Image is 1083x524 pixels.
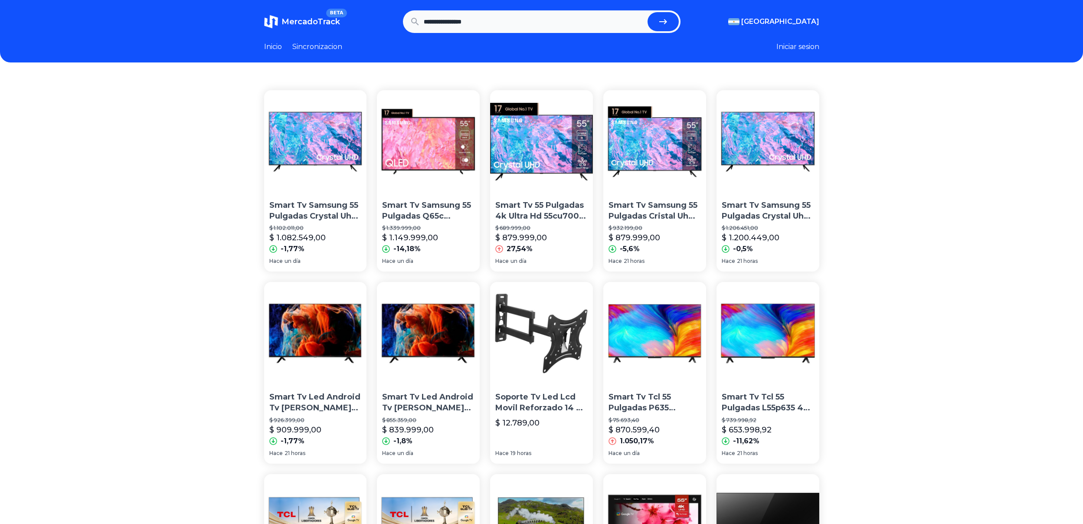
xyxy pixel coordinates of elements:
span: Hace [382,450,396,457]
p: Smart Tv Samsung 55 Pulgadas Q65c Qn55q65cagczb Qled 4k Uhd [382,200,474,222]
p: $ 926.399,00 [269,417,362,424]
a: Inicio [264,42,282,52]
img: Smart Tv Samsung 55 Pulgadas Crystal Uhd 4k Hdr Cu7000 60hz [264,90,367,193]
img: Argentina [728,18,739,25]
a: Smart Tv Tcl 55 Pulgadas P635 L55p635 4k Hdr Google TvSmart Tv Tcl 55 Pulgadas P635 L55p635 4k Hd... [603,282,706,463]
img: MercadoTrack [264,15,278,29]
p: $ 870.599,40 [609,424,660,436]
p: $ 839.999,00 [382,424,434,436]
p: $ 855.359,00 [382,417,474,424]
img: Smart Tv Samsung 55 Pulgadas Q65c Qn55q65cagczb Qled 4k Uhd [377,90,480,193]
img: Smart Tv Samsung 55 Pulgadas Crystal Uhd 4k Un55cu7000pxpa [717,90,819,193]
button: Iniciar sesion [776,42,819,52]
p: -0,5% [733,244,753,254]
p: -1,77% [281,244,304,254]
p: $ 909.999,00 [269,424,321,436]
p: -1,8% [393,436,412,446]
img: Smart Tv Tcl 55 Pulgadas P635 L55p635 4k Hdr Google Tv [603,282,706,385]
span: 21 horas [737,258,758,265]
span: Hace [609,258,622,265]
p: $ 879.999,00 [495,232,547,244]
img: Smart Tv Tcl 55 Pulgadas L55p635 4k Uhd Google Tv [717,282,819,385]
span: un día [397,258,413,265]
span: Hace [609,450,622,457]
span: MercadoTrack [281,17,340,26]
img: Smart Tv Samsung 55 Pulgadas Cristal Uhd 4k Cu7000 [603,90,706,193]
a: Smart Tv Tcl 55 Pulgadas L55p635 4k Uhd Google TvSmart Tv Tcl 55 Pulgadas L55p635 4k Uhd Google T... [717,282,819,463]
p: $ 1.102.011,00 [269,225,362,232]
a: Smart Tv Samsung 55 Pulgadas Q65c Qn55q65cagczb Qled 4k UhdSmart Tv Samsung 55 Pulgadas Q65c Qn55... [377,90,480,272]
a: Smart Tv 55 Pulgadas 4k Ultra Hd 55cu7000 SamsungSmart Tv 55 Pulgadas 4k Ultra Hd 55cu7000 Samsun... [490,90,593,272]
span: 21 horas [624,258,645,265]
span: Hace [722,258,735,265]
p: $ 879.999,00 [609,232,660,244]
p: -14,18% [393,244,421,254]
p: $ 1.082.549,00 [269,232,326,244]
a: Smart Tv Led Android Tv Quint Qt2-55 De 55 Pulgadas 4k CtsSmart Tv Led Android Tv [PERSON_NAME] Q... [377,282,480,463]
p: $ 653.998,92 [722,424,772,436]
span: 21 horas [285,450,305,457]
span: un día [285,258,301,265]
p: Smart Tv Samsung 55 Pulgadas Crystal Uhd 4k Hdr Cu7000 60hz [269,200,362,222]
span: 21 horas [737,450,758,457]
p: Smart Tv Led Android Tv [PERSON_NAME] Qt2-55 De 55 Pulgadas 4k Cts [382,392,474,413]
p: $ 1.200.449,00 [722,232,779,244]
span: un día [624,450,640,457]
p: $ 1.206.451,00 [722,225,814,232]
p: Smart Tv Tcl 55 Pulgadas L55p635 4k Uhd Google Tv [722,392,814,413]
img: Smart Tv Led Android Tv Quint Qt2-55 De 55 Pulgadas 4k Cts [377,282,480,385]
p: 1.050,17% [620,436,654,446]
span: Hace [495,258,509,265]
p: Smart Tv Samsung 55 Pulgadas Cristal Uhd 4k Cu7000 [609,200,701,222]
p: Smart Tv Samsung 55 Pulgadas Crystal Uhd 4k Un55cu7000pxpa [722,200,814,222]
a: Smart Tv Led Android Tv Quint Qt2-55 De 55 Pulgadas 4k CtsSmart Tv Led Android Tv [PERSON_NAME] Q... [264,282,367,463]
p: $ 1.149.999,00 [382,232,438,244]
p: -1,77% [281,436,304,446]
img: Smart Tv 55 Pulgadas 4k Ultra Hd 55cu7000 Samsung [490,90,593,193]
p: $ 75.693,40 [609,417,701,424]
p: Soporte Tv Led Lcd Movil Reforzado 14 A 55 Pulgadas 50kg 4k [495,392,588,413]
img: Smart Tv Led Android Tv Quint Qt2-55 De 55 Pulgadas 4k Cts [264,282,367,385]
span: un día [397,450,413,457]
span: 19 horas [510,450,531,457]
p: Smart Tv Tcl 55 Pulgadas P635 L55p635 4k Hdr Google Tv [609,392,701,413]
a: Smart Tv Samsung 55 Pulgadas Crystal Uhd 4k Un55cu7000pxpaSmart Tv Samsung 55 Pulgadas Crystal Uh... [717,90,819,272]
img: Soporte Tv Led Lcd Movil Reforzado 14 A 55 Pulgadas 50kg 4k [490,282,593,385]
span: Hace [269,450,283,457]
p: $ 689.999,00 [495,225,588,232]
span: Hace [269,258,283,265]
span: Hace [382,258,396,265]
p: -11,62% [733,436,759,446]
a: MercadoTrackBETA [264,15,340,29]
p: $ 739.998,92 [722,417,814,424]
span: un día [510,258,527,265]
a: Smart Tv Samsung 55 Pulgadas Cristal Uhd 4k Cu7000Smart Tv Samsung 55 Pulgadas Cristal Uhd 4k Cu7... [603,90,706,272]
span: BETA [326,9,347,17]
span: Hace [495,450,509,457]
span: Hace [722,450,735,457]
p: Smart Tv Led Android Tv [PERSON_NAME] Qt2-55 De 55 Pulgadas 4k Cts [269,392,362,413]
p: 27,54% [507,244,533,254]
button: [GEOGRAPHIC_DATA] [728,16,819,27]
p: $ 12.789,00 [495,417,540,429]
p: -5,6% [620,244,640,254]
p: Smart Tv 55 Pulgadas 4k Ultra Hd 55cu7000 Samsung [495,200,588,222]
a: Soporte Tv Led Lcd Movil Reforzado 14 A 55 Pulgadas 50kg 4kSoporte Tv Led Lcd Movil Reforzado 14 ... [490,282,593,463]
a: Smart Tv Samsung 55 Pulgadas Crystal Uhd 4k Hdr Cu7000 60hz Smart Tv Samsung 55 Pulgadas Crystal ... [264,90,367,272]
span: [GEOGRAPHIC_DATA] [741,16,819,27]
a: Sincronizacion [292,42,342,52]
p: $ 1.339.999,00 [382,225,474,232]
p: $ 932.199,00 [609,225,701,232]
